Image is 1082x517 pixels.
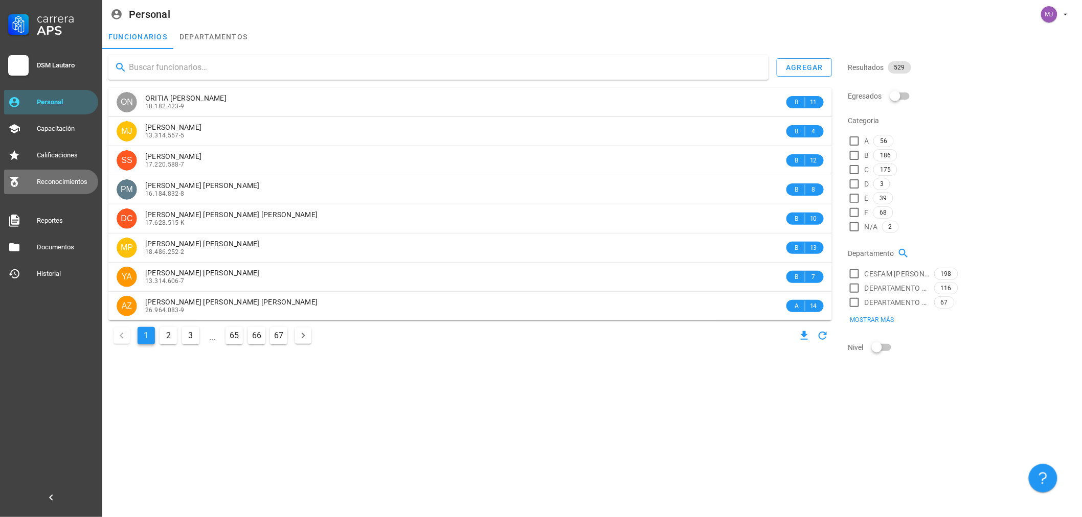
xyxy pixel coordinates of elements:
[785,63,823,72] div: agregar
[4,235,98,260] a: Documentos
[37,217,94,225] div: Reportes
[117,267,137,287] div: avatar
[117,296,137,316] div: avatar
[37,25,94,37] div: APS
[848,335,1076,360] div: Nivel
[941,268,952,279] span: 198
[4,170,98,194] a: Reconocimientos
[270,327,287,344] button: Ir a la página 67
[145,152,201,160] span: [PERSON_NAME]
[117,179,137,200] div: avatar
[122,267,132,287] span: YA
[37,151,94,159] div: Calificaciones
[295,327,311,344] button: Página siguiente
[809,214,818,224] span: 10
[121,121,132,142] span: MJ
[117,150,137,171] div: avatar
[843,313,900,327] button: Mostrar más
[880,164,891,175] span: 175
[809,126,818,136] span: 4
[865,136,869,146] span: A
[121,238,133,258] span: MP
[37,61,94,69] div: DSM Lautaro
[138,327,155,344] button: Página actual, página 1
[1041,6,1057,22] div: avatar
[145,210,318,219] span: [PERSON_NAME] [PERSON_NAME] [PERSON_NAME]
[865,193,869,203] span: E
[793,243,801,253] span: B
[848,108,1076,133] div: Categoria
[37,243,94,251] div: Documentos
[880,207,887,218] span: 68
[865,165,869,175] span: C
[889,221,892,232] span: 2
[4,143,98,168] a: Calificaciones
[793,126,801,136] span: B
[848,84,1076,108] div: Egresados
[145,123,201,131] span: [PERSON_NAME]
[809,272,818,282] span: 7
[880,178,884,190] span: 3
[117,238,137,258] div: avatar
[37,98,94,106] div: Personal
[145,269,260,277] span: [PERSON_NAME] [PERSON_NAME]
[4,90,98,114] a: Personal
[145,240,260,248] span: [PERSON_NAME] [PERSON_NAME]
[145,132,185,139] span: 13.314.557-5
[880,135,887,147] span: 56
[160,327,177,344] button: Ir a la página 2
[248,327,265,344] button: Ir a la página 66
[37,178,94,186] div: Reconocimientos
[37,125,94,133] div: Capacitación
[122,296,132,316] span: AZ
[108,324,317,347] nav: Navegación de paginación
[117,121,137,142] div: avatar
[37,12,94,25] div: Carrera
[121,150,132,171] span: SS
[848,55,1076,80] div: Resultados
[809,301,818,311] span: 14
[941,297,948,308] span: 67
[941,283,952,294] span: 116
[793,272,801,282] span: B
[865,179,869,189] span: D
[880,150,891,161] span: 186
[145,307,185,314] span: 26.964.083-9
[4,116,98,141] a: Capacitación
[865,222,878,232] span: N/A
[849,316,894,323] span: Mostrar más
[182,327,199,344] button: Ir a la página 3
[4,208,98,233] a: Reportes
[865,283,930,293] span: DEPARTAMENTO SALUD RURAL
[865,150,869,160] span: B
[777,58,832,77] button: agregar
[809,243,818,253] span: 13
[145,103,185,110] span: 18.182.423-9
[205,327,221,344] span: ...
[145,190,185,197] span: 16.184.832-8
[145,277,185,285] span: 13.314.606-7
[793,184,801,195] span: B
[865,269,930,279] span: CESFAM [PERSON_NAME]
[793,155,801,166] span: B
[145,298,318,306] span: [PERSON_NAME] [PERSON_NAME] [PERSON_NAME]
[865,207,869,218] span: F
[793,214,801,224] span: B
[145,161,185,168] span: 17.220.588-7
[121,92,133,112] span: ON
[793,301,801,311] span: A
[145,248,185,255] span: 18.486.252-2
[145,94,227,102] span: ORITIA [PERSON_NAME]
[848,241,1076,266] div: Departamento
[894,61,905,74] span: 529
[117,208,137,229] div: avatar
[102,25,173,49] a: funcionarios
[173,25,254,49] a: departamentos
[145,219,185,226] span: 17.628.515-K
[4,262,98,286] a: Historial
[880,193,887,204] span: 39
[121,208,132,229] span: DC
[145,181,260,190] span: [PERSON_NAME] [PERSON_NAME]
[809,184,818,195] span: 8
[117,92,137,112] div: avatar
